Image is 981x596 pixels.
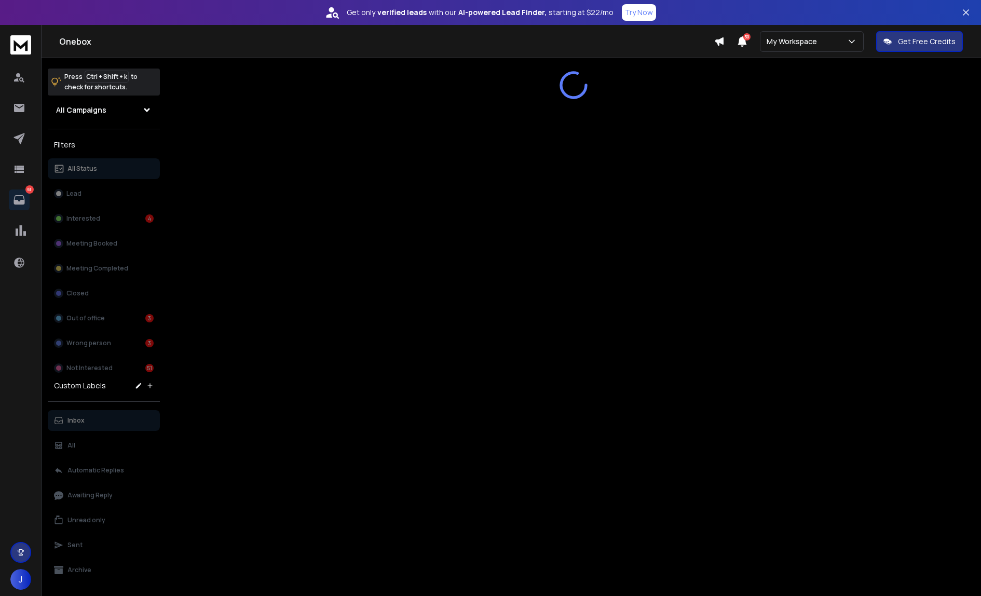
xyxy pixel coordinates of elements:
p: My Workspace [767,36,821,47]
span: Ctrl + Shift + k [85,71,129,83]
strong: verified leads [377,7,427,18]
button: J [10,569,31,590]
p: Get Free Credits [898,36,956,47]
a: 61 [9,189,30,210]
button: Get Free Credits [876,31,963,52]
img: logo [10,35,31,55]
p: Press to check for shortcuts. [64,72,138,92]
p: Get only with our starting at $22/mo [347,7,614,18]
h1: All Campaigns [56,105,106,115]
h1: Onebox [59,35,714,48]
strong: AI-powered Lead Finder, [458,7,547,18]
h3: Custom Labels [54,381,106,391]
span: 50 [743,33,751,40]
button: All Campaigns [48,100,160,120]
button: Try Now [622,4,656,21]
p: Try Now [625,7,653,18]
h3: Filters [48,138,160,152]
p: 61 [25,185,34,194]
